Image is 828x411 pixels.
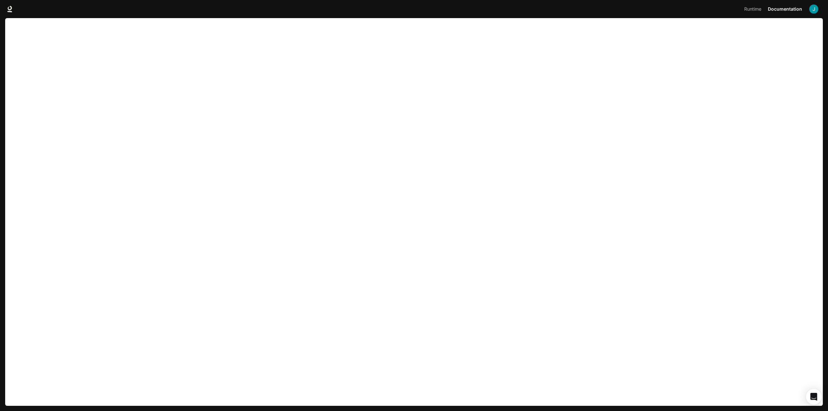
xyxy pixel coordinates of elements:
[768,5,802,13] span: Documentation
[5,18,823,411] iframe: Documentation
[744,5,761,13] span: Runtime
[741,3,765,16] a: Runtime
[765,3,805,16] a: Documentation
[807,3,820,16] button: User avatar
[806,389,822,405] div: Open Intercom Messenger
[809,5,818,14] img: User avatar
